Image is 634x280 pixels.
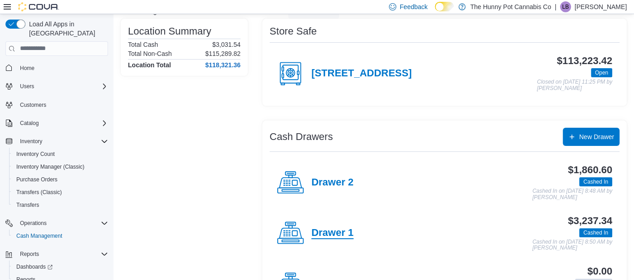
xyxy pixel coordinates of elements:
span: Inventory Count [13,149,108,160]
a: Transfers (Classic) [13,187,65,198]
span: Purchase Orders [16,176,58,183]
button: Users [16,81,38,92]
span: Inventory Count [16,150,55,158]
span: Operations [16,218,108,229]
a: Purchase Orders [13,174,61,185]
button: Purchase Orders [9,173,112,186]
span: Inventory Manager (Classic) [13,161,108,172]
button: Operations [2,217,112,230]
a: Transfers [13,200,43,210]
p: The Hunny Pot Cannabis Co [470,1,551,12]
p: $3,031.54 [212,41,241,48]
span: Users [16,81,108,92]
a: Customers [16,100,50,110]
span: Load All Apps in [GEOGRAPHIC_DATA] [25,20,108,38]
h3: Cash Drawers [270,131,333,142]
div: Liam Bisztray [560,1,571,12]
button: Inventory [2,135,112,148]
span: Transfers [13,200,108,210]
span: Transfers (Classic) [13,187,108,198]
p: $115,289.82 [205,50,241,57]
span: Customers [20,101,46,109]
span: Inventory [16,136,108,147]
a: Home [16,63,38,74]
button: New Drawer [563,128,619,146]
h3: Location Summary [128,26,211,37]
button: Customers [2,98,112,111]
span: Feedback [400,2,428,11]
span: Home [20,65,34,72]
button: Transfers [9,199,112,211]
span: Users [20,83,34,90]
span: New Drawer [579,132,614,141]
h3: Store Safe [270,26,317,37]
p: [PERSON_NAME] [575,1,627,12]
span: Operations [20,220,47,227]
button: Operations [16,218,50,229]
span: Open [591,68,612,77]
h4: [STREET_ADDRESS] [311,68,412,80]
span: Home [16,62,108,74]
span: Catalog [20,120,39,127]
button: Catalog [2,117,112,130]
a: Inventory Manager (Classic) [13,161,88,172]
button: Catalog [16,118,42,129]
span: Cash Management [13,230,108,241]
input: Dark Mode [435,2,454,11]
a: Dashboards [13,261,56,272]
span: Open [595,69,608,77]
a: Cash Management [13,230,66,241]
button: Users [2,80,112,93]
h6: Total Cash [128,41,158,48]
button: Inventory Count [9,148,112,160]
h3: $113,223.42 [557,55,612,66]
button: Inventory [16,136,46,147]
button: Reports [16,249,43,260]
img: Cova [18,2,59,11]
span: Reports [20,250,39,258]
span: Dashboards [16,263,53,270]
span: Cashed In [579,228,612,237]
span: Cashed In [583,178,608,186]
span: Cashed In [579,177,612,186]
h4: $118,321.36 [205,61,241,69]
span: Cash Management [16,232,62,240]
span: Dashboards [13,261,108,272]
button: Cash Management [9,230,112,242]
span: Cashed In [583,229,608,237]
span: Transfers (Classic) [16,189,62,196]
span: Catalog [16,118,108,129]
h6: Total Non-Cash [128,50,172,57]
button: Reports [2,248,112,260]
a: Dashboards [9,260,112,273]
h4: Drawer 2 [311,177,354,189]
span: Customers [16,99,108,110]
h4: Location Total [128,61,171,69]
span: Transfers [16,201,39,209]
span: Reports [16,249,108,260]
span: Purchase Orders [13,174,108,185]
h4: Drawer 1 [311,227,354,239]
a: Inventory Count [13,149,59,160]
p: Cashed In on [DATE] 8:48 AM by [PERSON_NAME] [532,188,612,200]
span: LB [562,1,569,12]
h3: $0.00 [587,266,612,277]
button: Inventory Manager (Classic) [9,160,112,173]
span: Inventory [20,138,42,145]
h3: $3,237.34 [568,215,612,226]
p: | [555,1,556,12]
p: Cashed In on [DATE] 8:50 AM by [PERSON_NAME] [532,239,612,251]
h3: $1,860.60 [568,165,612,175]
button: Home [2,61,112,75]
p: Closed on [DATE] 11:25 PM by [PERSON_NAME] [537,79,612,91]
span: Inventory Manager (Classic) [16,163,84,170]
button: Transfers (Classic) [9,186,112,199]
